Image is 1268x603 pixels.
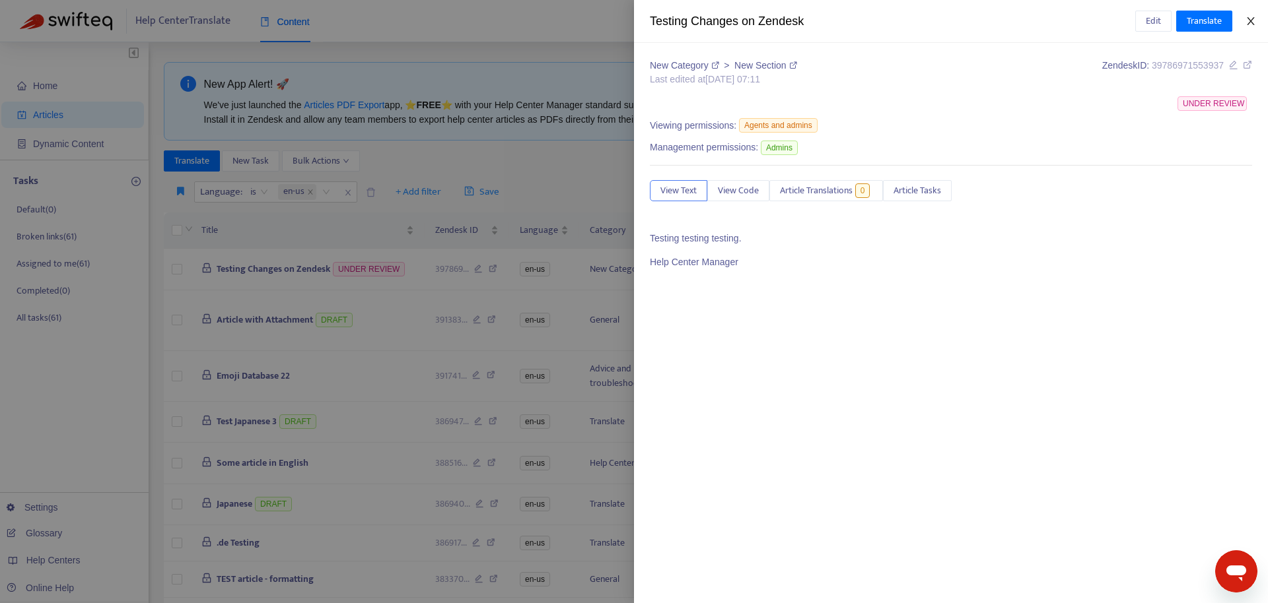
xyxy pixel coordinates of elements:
button: View Text [650,180,707,201]
p: Testing testing testing. [650,232,1252,245]
span: UNDER REVIEW [1178,96,1247,111]
a: New Section [734,60,796,71]
button: Article Tasks [883,180,952,201]
div: > [650,59,797,73]
span: View Text [660,183,697,198]
div: Zendesk ID: [1102,59,1252,86]
button: Article Translations0 [769,180,883,201]
button: Translate [1176,11,1232,32]
span: 39786971553937 [1152,60,1224,71]
span: Admins [761,141,798,155]
p: Help Center Manager [650,255,1252,269]
div: Last edited at [DATE] 07:11 [650,73,797,86]
span: View Code [718,183,759,198]
span: Agents and admins [739,118,818,133]
span: Article Translations [780,183,853,198]
button: Edit [1135,11,1172,32]
button: Close [1242,15,1260,28]
iframe: Button to launch messaging window [1215,550,1257,592]
button: View Code [707,180,769,201]
span: close [1246,16,1256,26]
span: Management permissions: [650,141,758,154]
div: Testing Changes on Zendesk [650,13,1135,30]
span: Edit [1146,14,1161,28]
a: New Category [650,60,721,71]
span: Article Tasks [894,183,941,198]
span: Viewing permissions: [650,119,736,133]
span: 0 [855,183,870,198]
span: Translate [1187,14,1222,28]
